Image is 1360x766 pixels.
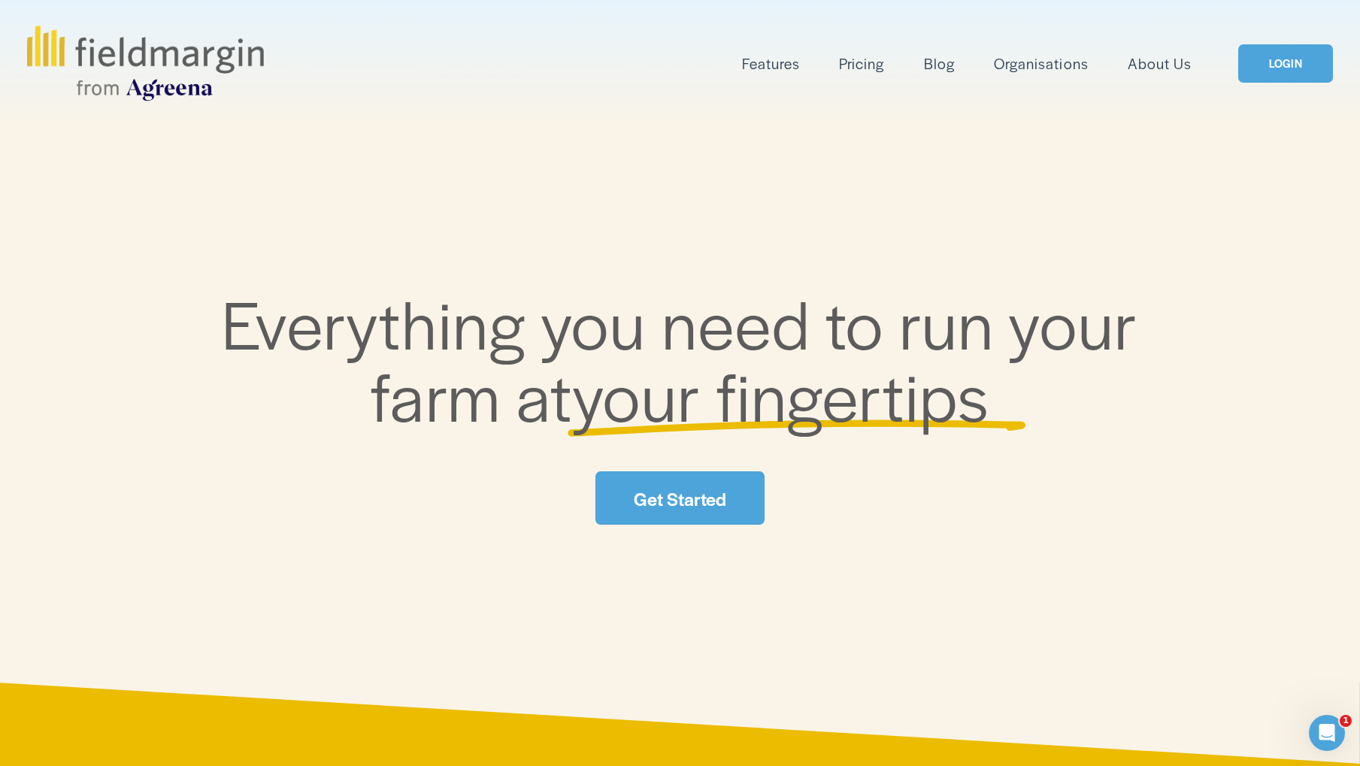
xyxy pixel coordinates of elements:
[742,51,800,76] a: folder dropdown
[1309,715,1345,751] iframe: Intercom live chat
[1340,715,1352,727] span: 1
[222,275,1153,441] span: Everything you need to run your farm at
[924,51,955,76] a: Blog
[994,51,1088,76] a: Organisations
[742,53,800,74] span: Features
[1128,51,1192,76] a: About Us
[595,471,764,525] a: Get Started
[27,26,263,101] img: fieldmargin.com
[1238,44,1333,83] a: LOGIN
[572,347,989,441] span: your fingertips
[839,51,884,76] a: Pricing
